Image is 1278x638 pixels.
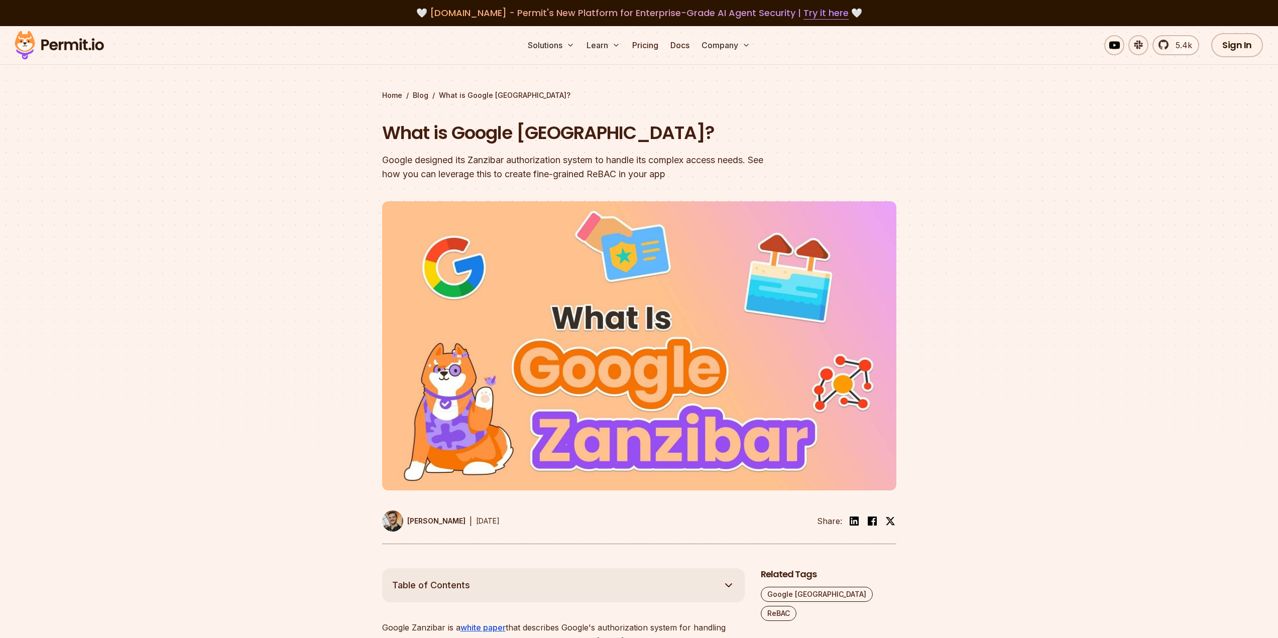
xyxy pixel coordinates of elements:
[761,606,796,621] a: ReBAC
[1211,33,1263,57] a: Sign In
[382,90,402,100] a: Home
[666,35,693,55] a: Docs
[382,511,403,532] img: Daniel Bass
[628,35,662,55] a: Pricing
[761,587,873,602] a: Google [GEOGRAPHIC_DATA]
[382,90,896,100] div: / /
[413,90,428,100] a: Blog
[382,153,768,181] div: Google designed its Zanzibar authorization system to handle its complex access needs. See how you...
[1152,35,1199,55] a: 5.4k
[1170,39,1192,51] span: 5.4k
[803,7,849,20] a: Try it here
[866,515,878,527] img: facebook
[407,516,466,526] p: [PERSON_NAME]
[476,517,500,525] time: [DATE]
[382,511,466,532] a: [PERSON_NAME]
[885,516,895,526] img: twitter
[761,568,896,581] h2: Related Tags
[470,515,472,527] div: |
[460,622,506,632] a: white paper
[698,35,754,55] button: Company
[24,6,1254,20] div: 🤍 🤍
[848,515,860,527] img: linkedin
[817,515,842,527] li: Share:
[10,28,108,62] img: Permit logo
[382,201,896,490] img: What is Google Zanzibar?
[382,568,745,602] button: Table of Contents
[382,120,768,146] h1: What is Google [GEOGRAPHIC_DATA]?
[430,7,849,19] span: [DOMAIN_NAME] - Permit's New Platform for Enterprise-Grade AI Agent Security |
[583,35,624,55] button: Learn
[392,578,470,592] span: Table of Contents
[524,35,578,55] button: Solutions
